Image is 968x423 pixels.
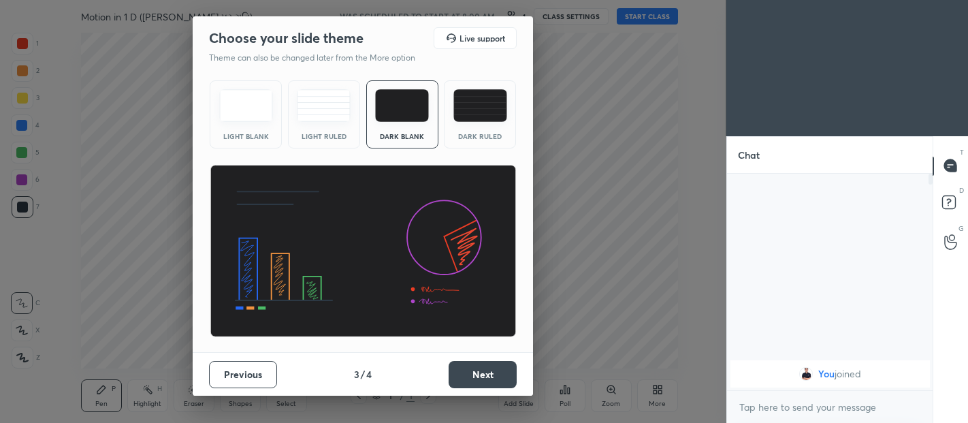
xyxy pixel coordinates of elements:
img: lightRuledTheme.5fabf969.svg [297,89,351,122]
span: You [818,369,835,379]
div: grid [727,358,933,390]
img: darkTheme.f0cc69e5.svg [375,89,429,122]
img: darkRuledTheme.de295e13.svg [453,89,507,122]
div: Dark Ruled [453,133,507,140]
img: lightTheme.e5ed3b09.svg [219,89,273,122]
h4: / [361,367,365,381]
button: Next [449,361,517,388]
img: darkThemeBanner.d06ce4a2.svg [210,165,517,338]
p: T [960,147,964,157]
p: D [959,185,964,195]
h4: 4 [366,367,372,381]
h2: Choose your slide theme [209,29,364,47]
p: Chat [727,137,771,173]
div: Dark Blank [375,133,430,140]
span: joined [835,369,861,379]
img: b9b8c977c0ad43fea1605c3bc145410e.jpg [799,367,813,381]
button: Previous [209,361,277,388]
p: Theme can also be changed later from the More option [209,52,430,64]
h5: Live support [459,34,505,42]
p: G [958,223,964,234]
div: Light Blank [219,133,273,140]
div: Light Ruled [297,133,351,140]
h4: 3 [354,367,359,381]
